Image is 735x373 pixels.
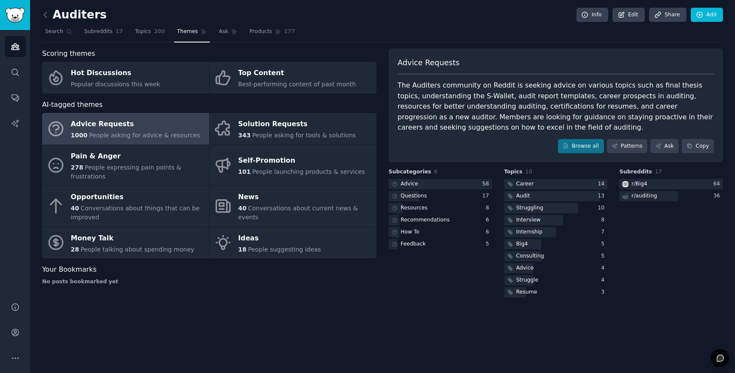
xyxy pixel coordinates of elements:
[389,239,492,250] a: Feedback5
[504,168,523,176] span: Topics
[504,203,608,214] a: Struggling10
[713,192,723,200] div: 36
[504,275,608,286] a: Struggle4
[238,231,321,245] div: Ideas
[210,186,377,227] a: News40Conversations about current news & events
[516,252,544,260] div: Consulting
[389,179,492,190] a: Advice58
[238,191,372,204] div: News
[42,264,97,275] span: Your Bookmarks
[691,8,723,22] a: Add
[154,28,165,36] span: 200
[401,216,450,224] div: Recommendations
[132,25,168,42] a: Topics200
[389,203,492,214] a: Resources8
[601,264,608,272] div: 4
[71,132,88,139] span: 1000
[42,278,377,286] div: No posts bookmarked yet
[619,179,723,190] a: Big4r/Big464
[42,227,209,259] a: Money Talk28People talking about spending money
[401,204,428,212] div: Resources
[210,145,377,186] a: Self-Promotion101People launching products & services
[516,216,541,224] div: Interview
[252,168,365,175] span: People launching products & services
[71,205,200,221] span: Conversations about things that can be improved
[486,228,492,236] div: 6
[504,215,608,226] a: Interview8
[598,204,608,212] div: 10
[238,132,251,139] span: 343
[238,246,246,253] span: 18
[612,8,645,22] a: Edit
[619,168,652,176] span: Subreddits
[71,81,160,88] span: Popular discussions this week
[486,216,492,224] div: 6
[42,145,209,186] a: Pain & Anger278People expressing pain points & frustrations
[516,228,543,236] div: Internship
[601,276,608,284] div: 4
[525,169,532,175] span: 10
[601,216,608,224] div: 8
[713,180,723,188] div: 64
[649,8,686,22] a: Share
[389,215,492,226] a: Recommendations6
[607,139,647,154] a: Patterns
[401,240,426,248] div: Feedback
[238,118,356,131] div: Solution Requests
[398,58,459,68] span: Advice Requests
[71,205,79,212] span: 40
[650,139,679,154] a: Ask
[516,276,539,284] div: Struggle
[219,28,228,36] span: Ask
[601,288,608,296] div: 3
[486,240,492,248] div: 5
[389,191,492,202] a: Questions17
[42,62,209,94] a: Hot DiscussionsPopular discussions this week
[516,288,537,296] div: Resume
[398,80,714,133] div: The Auditers community on Reddit is seeking advice on various topics such as final thesis topics,...
[246,25,298,42] a: Products177
[71,191,205,204] div: Opportunities
[482,180,492,188] div: 58
[71,164,83,171] span: 278
[504,227,608,238] a: Internship7
[401,180,418,188] div: Advice
[71,149,205,163] div: Pain & Anger
[486,204,492,212] div: 8
[135,28,151,36] span: Topics
[434,169,438,175] span: 6
[504,191,608,202] a: Audit13
[89,132,200,139] span: People asking for advice & resources
[80,246,194,253] span: People talking about spending money
[504,263,608,274] a: Advice4
[389,168,431,176] span: Subcategories
[619,191,723,202] a: r/auditing36
[71,118,200,131] div: Advice Requests
[238,205,246,212] span: 40
[42,49,95,59] span: Scoring themes
[42,100,103,110] span: AI-tagged themes
[504,179,608,190] a: Career14
[622,181,628,187] img: Big4
[504,251,608,262] a: Consulting5
[238,154,365,168] div: Self-Promotion
[482,192,492,200] div: 17
[601,240,608,248] div: 5
[238,81,356,88] span: Best-performing content of past month
[210,62,377,94] a: Top ContentBest-performing content of past month
[516,192,530,200] div: Audit
[248,246,321,253] span: People suggesting ideas
[249,28,272,36] span: Products
[210,113,377,145] a: Solution Requests343People asking for tools & solutions
[516,264,534,272] div: Advice
[45,28,63,36] span: Search
[682,139,714,154] button: Copy
[71,231,195,245] div: Money Talk
[81,25,126,42] a: Subreddits17
[516,204,543,212] div: Struggling
[576,8,608,22] a: Info
[601,228,608,236] div: 7
[116,28,123,36] span: 17
[71,164,181,180] span: People expressing pain points & frustrations
[598,180,608,188] div: 14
